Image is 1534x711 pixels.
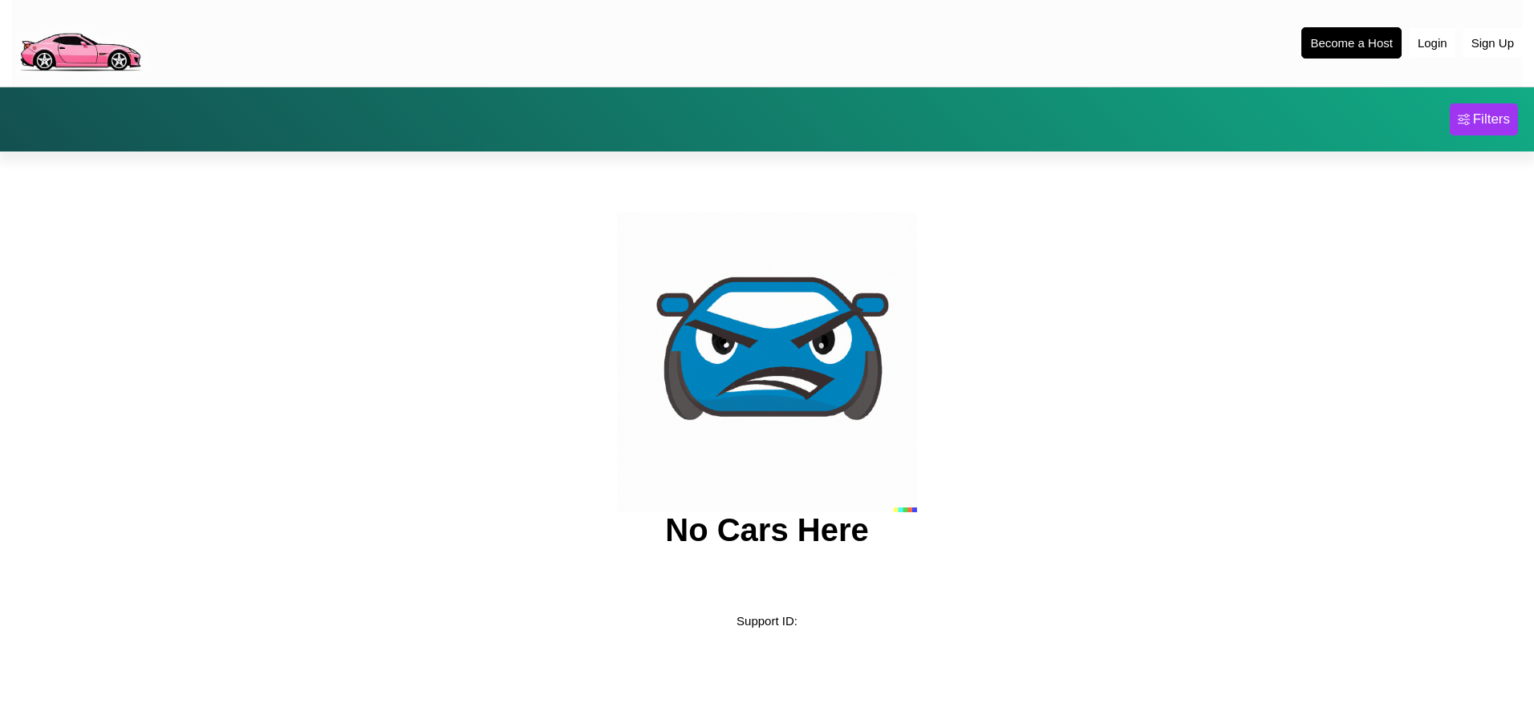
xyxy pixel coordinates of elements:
img: logo [12,8,148,75]
div: Filters [1473,111,1510,127]
button: Sign Up [1463,28,1522,58]
h2: No Cars Here [665,512,868,548]
button: Login [1410,28,1455,58]
p: Support ID: [737,610,797,632]
button: Become a Host [1301,27,1402,59]
img: car [617,212,917,512]
button: Filters [1450,103,1518,135]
